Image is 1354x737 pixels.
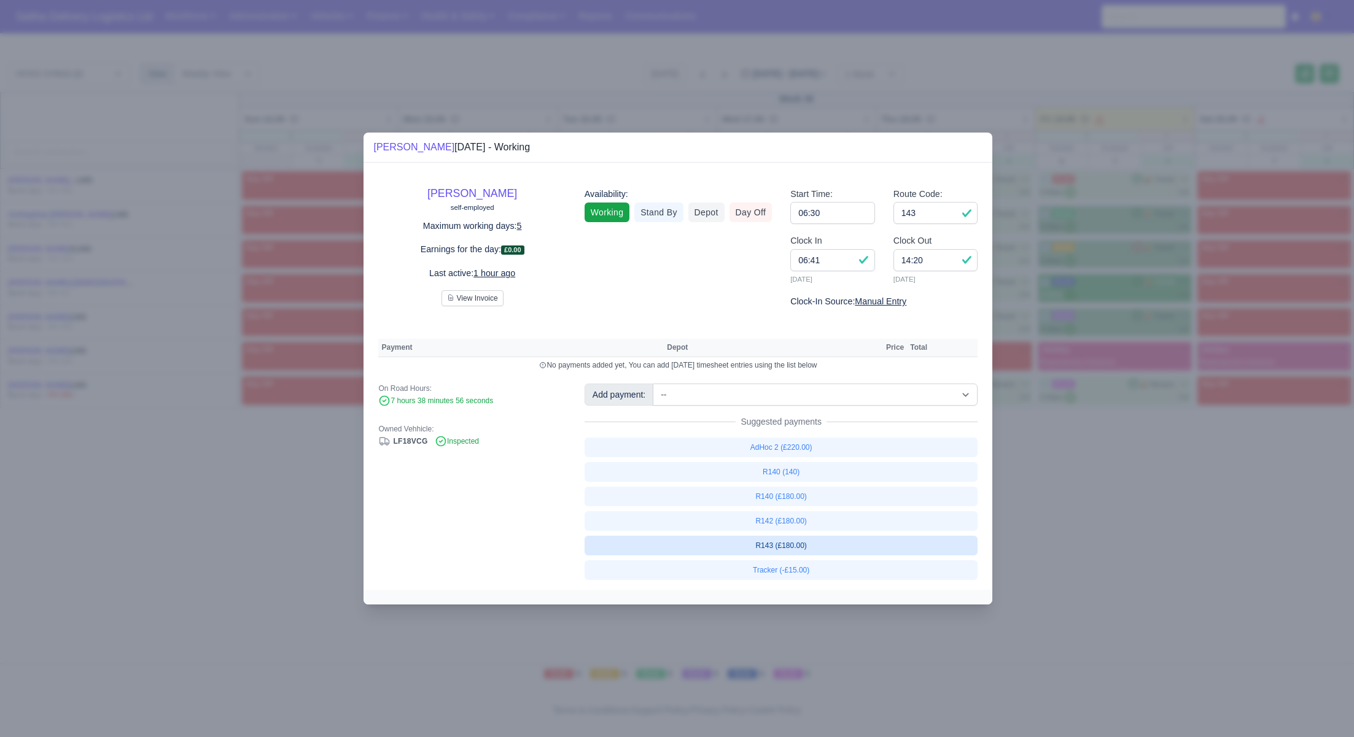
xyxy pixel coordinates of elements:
[907,339,930,357] th: Total
[664,339,873,357] th: Depot
[790,234,822,248] label: Clock In
[634,203,683,222] a: Stand By
[730,203,772,222] a: Day Off
[1134,595,1354,737] iframe: Chat Widget
[517,221,522,231] u: 5
[585,203,629,222] a: Working
[790,295,978,309] div: Clock-In Source:
[585,384,653,406] div: Add payment:
[585,511,978,531] a: R142 (£180.00)
[893,187,943,201] label: Route Code:
[790,274,875,285] small: [DATE]
[883,339,907,357] th: Price
[427,187,517,199] a: [PERSON_NAME]
[378,357,978,374] td: No payments added yet, You can add [DATE] timesheet entries using the list below
[688,203,725,222] a: Depot
[378,219,566,233] p: Maximum working days:
[435,437,479,446] span: Inspected
[378,266,566,280] p: Last active:
[585,438,978,457] a: AdHoc 2 (£220.00)
[378,339,664,357] th: Payment
[473,268,515,278] u: 1 hour ago
[585,487,978,506] a: R140 (£180.00)
[378,242,566,257] p: Earnings for the day:
[373,140,530,155] div: [DATE] - Working
[373,142,454,152] a: [PERSON_NAME]
[442,290,504,306] button: View Invoice
[585,187,772,201] div: Availability:
[790,187,833,201] label: Start Time:
[378,384,566,393] div: On Road Hours:
[585,560,978,580] a: Tracker (-£15.00)
[855,296,906,306] u: Manual Entry
[501,245,524,255] span: £0.00
[378,437,427,446] a: LF18VCG
[893,234,932,248] label: Clock Out
[736,415,827,428] span: Suggested payments
[585,536,978,555] a: R143 (£180.00)
[893,274,978,285] small: [DATE]
[378,396,566,407] div: 7 hours 38 minutes 56 seconds
[451,204,494,211] small: self-employed
[378,424,566,434] div: Owned Vehhicle:
[585,462,978,482] a: R140 (140)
